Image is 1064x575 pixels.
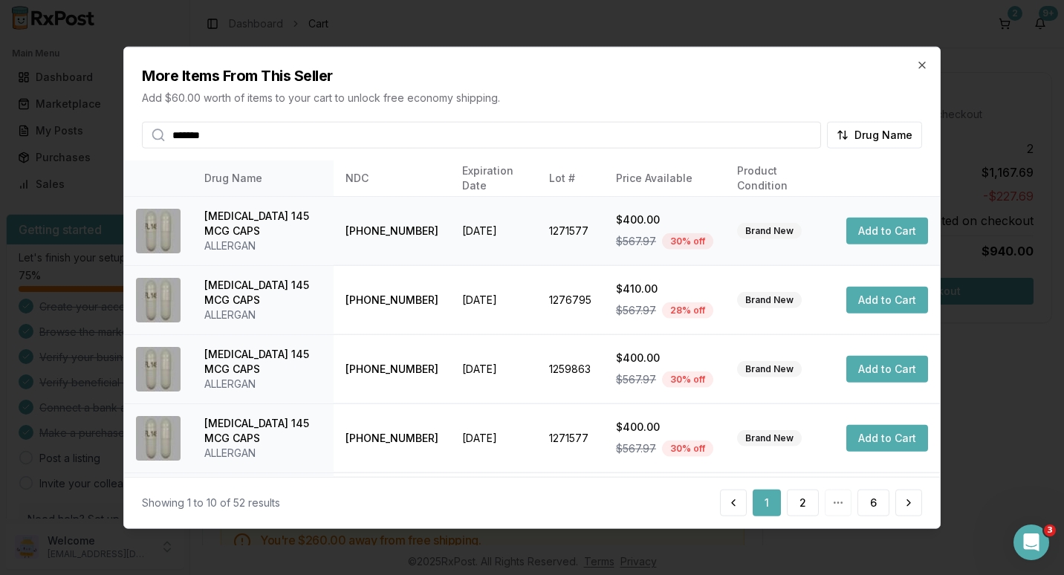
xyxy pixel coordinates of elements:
img: Linzess 145 MCG CAPS [136,346,181,391]
span: $567.97 [616,233,656,248]
td: [DATE] [450,403,537,472]
button: 2 [787,489,819,516]
span: $567.97 [616,302,656,317]
td: 1271577 [537,196,604,265]
div: Brand New [737,429,802,446]
td: [PHONE_NUMBER] [334,403,450,472]
th: Lot # [537,160,604,196]
td: [DATE] [450,265,537,334]
div: [MEDICAL_DATA] 145 MCG CAPS [204,277,322,307]
td: [PHONE_NUMBER] [334,472,450,542]
td: [PHONE_NUMBER] [334,265,450,334]
div: $400.00 [616,350,713,365]
img: Linzess 145 MCG CAPS [136,277,181,322]
th: Product Condition [725,160,834,196]
td: [DATE] [450,334,537,403]
div: 30 % off [662,440,713,456]
td: 1259863 [537,334,604,403]
div: [MEDICAL_DATA] 145 MCG CAPS [204,346,322,376]
td: [PHONE_NUMBER] [334,334,450,403]
th: Price Available [604,160,725,196]
div: ALLERGAN [204,307,322,322]
img: Linzess 145 MCG CAPS [136,415,181,460]
div: [MEDICAL_DATA] 145 MCG CAPS [204,415,322,445]
th: Expiration Date [450,160,537,196]
div: $400.00 [616,212,713,227]
span: Drug Name [854,128,912,143]
td: [PHONE_NUMBER] [334,196,450,265]
td: 1276795 [537,472,604,542]
div: 28 % off [662,302,713,318]
div: Showing 1 to 10 of 52 results [142,495,280,510]
h2: More Items From This Seller [142,65,922,86]
img: Linzess 145 MCG CAPS [136,208,181,253]
div: Brand New [737,222,802,238]
button: 1 [753,489,781,516]
div: 30 % off [662,233,713,249]
button: Add to Cart [846,286,928,313]
span: $567.97 [616,441,656,455]
td: 1271577 [537,403,604,472]
div: Brand New [737,360,802,377]
div: $400.00 [616,419,713,434]
button: Drug Name [827,122,922,149]
span: 3 [1044,524,1056,536]
button: 6 [857,489,889,516]
th: NDC [334,160,450,196]
div: 30 % off [662,371,713,387]
th: Drug Name [192,160,334,196]
div: ALLERGAN [204,376,322,391]
span: $567.97 [616,371,656,386]
iframe: Intercom live chat [1013,524,1049,560]
div: $410.00 [616,281,713,296]
div: ALLERGAN [204,445,322,460]
td: [DATE] [450,472,537,542]
td: [DATE] [450,196,537,265]
button: Add to Cart [846,424,928,451]
div: Brand New [737,291,802,308]
div: ALLERGAN [204,238,322,253]
p: Add $60.00 worth of items to your cart to unlock free economy shipping. [142,91,922,105]
td: 1276795 [537,265,604,334]
button: Add to Cart [846,217,928,244]
div: [MEDICAL_DATA] 145 MCG CAPS [204,208,322,238]
button: Add to Cart [846,355,928,382]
